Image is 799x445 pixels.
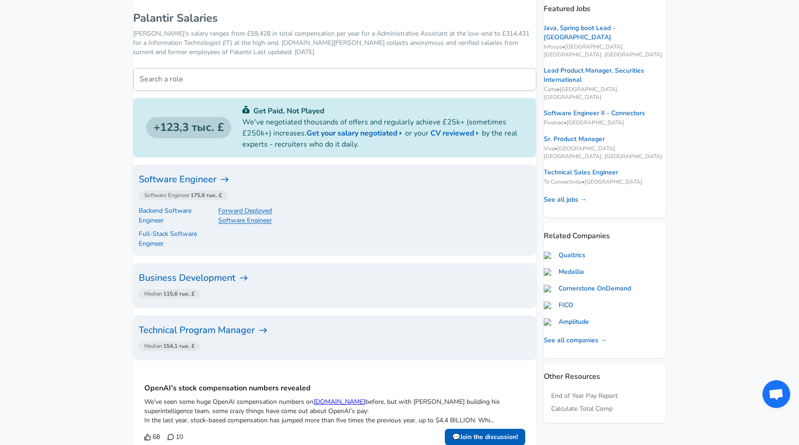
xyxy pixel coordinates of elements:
a: 123,3 тыс. £ [146,117,231,138]
span: Te Connectivity • [GEOGRAPHIC_DATA] [544,178,666,186]
a: Software Engineer II - Connectors [544,109,645,118]
span: Fivetran • [GEOGRAPHIC_DATA] [544,119,666,127]
img: medallia.com [544,268,555,276]
span: 10 [167,433,183,442]
a: Get your salary negotiated [307,128,405,139]
span: Median [144,342,195,350]
span: Infosys • [GEOGRAPHIC_DATA], [GEOGRAPHIC_DATA], [GEOGRAPHIC_DATA] [544,43,666,59]
input: Machine Learning Engineer [133,68,536,91]
span: Carta • [GEOGRAPHIC_DATA], [GEOGRAPHIC_DATA] [544,86,666,101]
a: Lead Product Manager, Securities International [544,66,666,85]
img: amplitude.com [544,318,555,326]
span: 68 [144,433,160,442]
a: Java, Spring boot Lead - [GEOGRAPHIC_DATA] [544,24,666,42]
img: qualtrics.com [544,252,555,259]
a: End of Year Pay Report [551,391,618,401]
span: Median [144,290,195,297]
span: Software Engineer [144,192,222,199]
a: Full-Stack Software Engineer [139,229,212,248]
strong: 175,6 тыс. £ [191,192,222,199]
div: Открытый чат [762,380,790,408]
h6: Technical Program Manager [139,323,531,338]
a: CV reviewed [430,128,482,139]
a: Forward Deployed Software Engineer [218,206,291,225]
h6: Software Engineer [139,172,531,187]
a: Backend Software Engineer [139,206,212,225]
p: We've seen some huge OpenAI compensation numbers on before, but with [PERSON_NAME] building his s... [144,397,525,416]
a: Technical Program Manager Median154,1 тыс. £ [139,323,531,355]
p: Other Resources [544,364,666,382]
a: See all jobs → [544,195,587,204]
a: See all companies → [544,336,607,345]
p: We've negotiated thousands of offers and regularly achieve £25k+ (sometimes £250k+) increases. or... [242,117,523,150]
p: Related Companies [544,223,666,241]
p: OpenAI's stock compensation numbers revealed [144,383,525,394]
a: Technical Sales Engineer [544,168,618,177]
h1: Palantir Salaries [133,11,536,25]
strong: 154,1 тыс. £ [163,342,195,350]
a: Amplitude [544,317,589,327]
p: In the last year, stock-based compensation has jumped more than five times the previous year, up ... [144,416,525,425]
a: Medallia [544,267,584,277]
strong: 115,6 тыс. £ [163,290,195,297]
a: Calculate Total Comp [551,404,613,414]
p: [PERSON_NAME]'s salary ranges from £59,428 in total compensation per year for a Administrative As... [133,29,536,57]
h6: Business Development [139,271,531,285]
a: FICO [544,301,573,310]
a: Sr. Product Manager [544,135,605,144]
a: [DOMAIN_NAME] [313,397,365,406]
a: Software Engineer Software Engineer175,6 тыс. £ [139,172,531,204]
span: Visa • [GEOGRAPHIC_DATA], [GEOGRAPHIC_DATA], [GEOGRAPHIC_DATA] [544,145,666,161]
img: cornerstoneondemand.com [544,285,555,292]
p: Get Paid, Not Played [242,105,523,117]
img: svg+xml;base64,PHN2ZyB4bWxucz0iaHR0cDovL3d3dy53My5vcmcvMjAwMC9zdmciIGZpbGw9IiMwYzU0NjAiIHZpZXdCb3... [242,106,250,113]
a: Business Development Median115,6 тыс. £ [139,271,531,303]
a: Cornerstone OnDemand [544,284,631,293]
img: fico.com [544,302,555,309]
a: Qualtrics [544,251,585,260]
